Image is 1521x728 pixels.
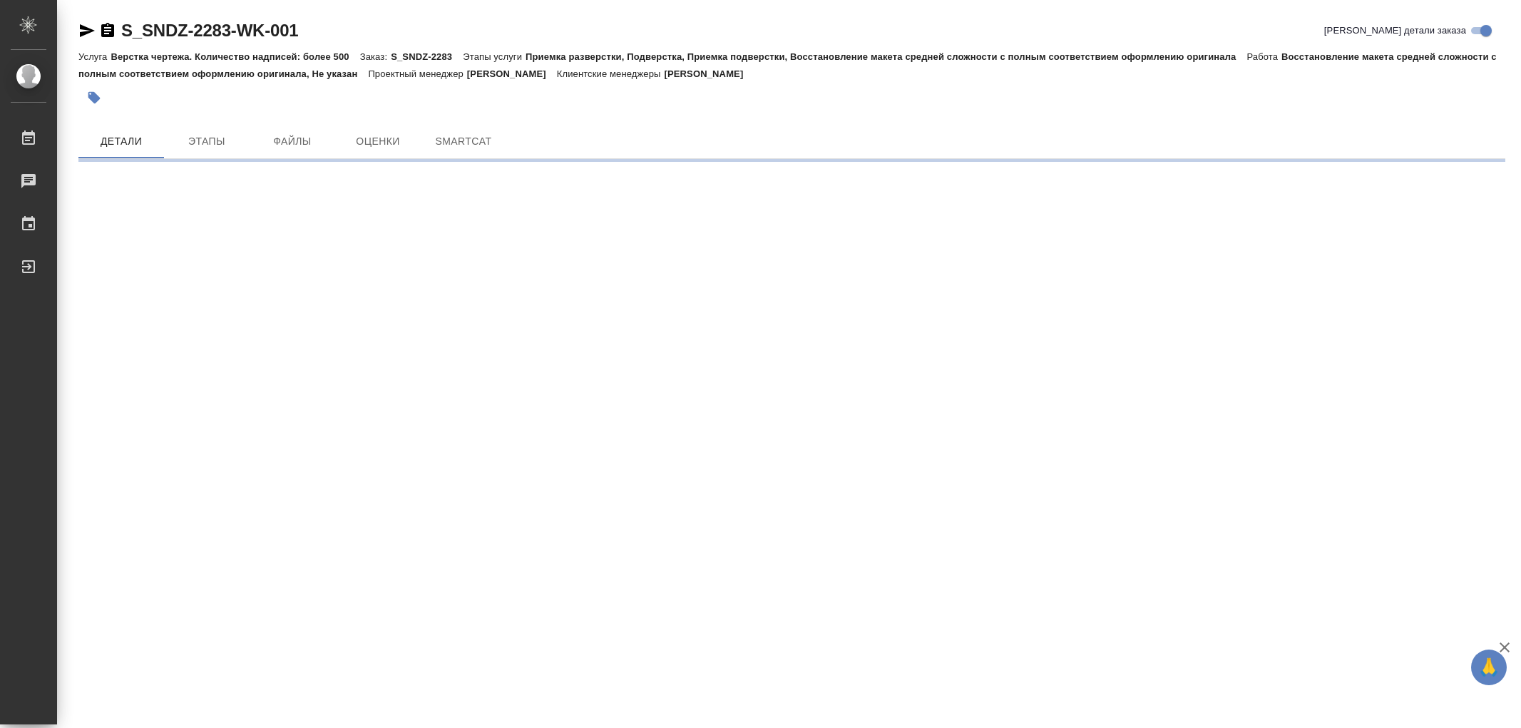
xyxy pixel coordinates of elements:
[665,68,754,79] p: [PERSON_NAME]
[87,133,155,150] span: Детали
[467,68,557,79] p: [PERSON_NAME]
[368,68,466,79] p: Проектный менеджер
[344,133,412,150] span: Оценки
[1471,650,1507,685] button: 🙏
[391,51,463,62] p: S_SNDZ-2283
[121,21,298,40] a: S_SNDZ-2283-WK-001
[111,51,359,62] p: Верстка чертежа. Количество надписей: более 500
[258,133,327,150] span: Файлы
[1324,24,1466,38] span: [PERSON_NAME] детали заказа
[78,22,96,39] button: Скопировать ссылку для ЯМессенджера
[78,82,110,113] button: Добавить тэг
[1246,51,1281,62] p: Работа
[99,22,116,39] button: Скопировать ссылку
[526,51,1246,62] p: Приемка разверстки, Подверстка, Приемка подверстки, Восстановление макета средней сложности с пол...
[557,68,665,79] p: Клиентские менеджеры
[429,133,498,150] span: SmartCat
[78,51,111,62] p: Услуга
[360,51,391,62] p: Заказ:
[463,51,526,62] p: Этапы услуги
[1477,652,1501,682] span: 🙏
[173,133,241,150] span: Этапы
